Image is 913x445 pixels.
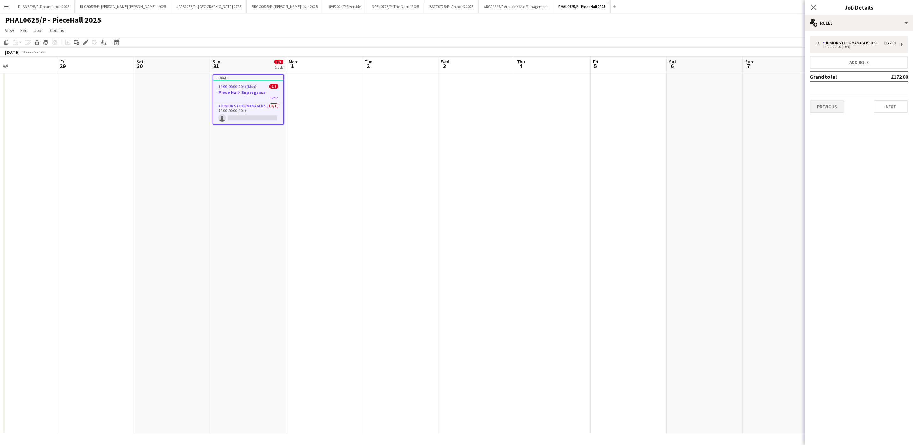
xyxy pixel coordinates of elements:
[213,89,283,95] h3: Piece Hall- Supergrass
[60,62,66,70] span: 29
[441,59,449,65] span: Wed
[874,100,908,113] button: Next
[823,41,879,45] div: Junior Stock Manager 5039
[18,26,30,34] a: Edit
[288,62,297,70] span: 1
[32,26,46,34] a: Jobs
[213,74,284,125] app-job-card: Draft14:00-00:00 (10h) (Mon)0/1Piece Hall- Supergrass1 RoleJunior Stock Manager 50390/114:00-00:0...
[213,59,220,65] span: Sun
[592,62,598,70] span: 5
[13,0,75,13] button: DLAN2025/P- Dreamland - 2025
[883,41,896,45] div: £172.00
[247,0,323,13] button: BROC0625/P- [PERSON_NAME] Live- 2025
[870,72,908,82] td: £172.00
[136,62,144,70] span: 30
[213,102,283,124] app-card-role: Junior Stock Manager 50390/114:00-00:00 (10h)
[365,59,372,65] span: Tue
[810,56,908,69] button: Add role
[274,60,283,64] span: 0/1
[424,0,479,13] button: BATT0725/P - ArcadeX 2025
[21,50,37,54] span: Week 35
[810,100,844,113] button: Previous
[60,59,66,65] span: Fri
[269,95,278,100] span: 1 Role
[275,65,283,70] div: 1 Job
[805,3,913,11] h3: Job Details
[218,84,256,89] span: 14:00-00:00 (10h) (Mon)
[516,62,525,70] span: 4
[20,27,28,33] span: Edit
[669,59,676,65] span: Sat
[34,27,44,33] span: Jobs
[47,26,67,34] a: Comms
[815,41,823,45] div: 1 x
[744,62,753,70] span: 7
[810,72,870,82] td: Grand total
[805,15,913,31] div: Roles
[39,50,46,54] div: BST
[364,62,372,70] span: 2
[137,59,144,65] span: Sat
[366,0,424,13] button: OPEN0725/P- The Open- 2025
[323,0,366,13] button: RIVE2024/P Riverside
[50,27,64,33] span: Comms
[5,27,14,33] span: View
[440,62,449,70] span: 3
[593,59,598,65] span: Fri
[517,59,525,65] span: Thu
[75,0,171,13] button: BLCS0625/P- [PERSON_NAME] [PERSON_NAME] - 2025
[213,75,283,80] div: Draft
[479,0,553,13] button: ARCA0825/P Arcade X Site Management
[5,49,20,55] div: [DATE]
[553,0,611,13] button: PHAL0625/P - PieceHall 2025
[269,84,278,89] span: 0/1
[815,45,896,48] div: 14:00-00:00 (10h)
[668,62,676,70] span: 6
[212,62,220,70] span: 31
[289,59,297,65] span: Mon
[745,59,753,65] span: Sun
[5,15,101,25] h1: PHAL0625/P - PieceHall 2025
[171,0,247,13] button: JCAS2025/P - [GEOGRAPHIC_DATA] 2025
[3,26,17,34] a: View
